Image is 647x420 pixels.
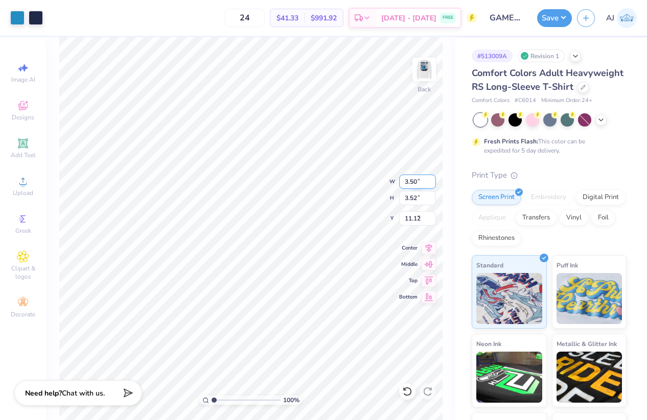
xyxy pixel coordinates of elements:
[484,137,538,145] strong: Fresh Prints Flash:
[606,8,637,28] a: AJ
[557,352,622,403] img: Metallic & Glitter Ink
[11,310,35,318] span: Decorate
[418,85,431,94] div: Back
[557,338,617,349] span: Metallic & Glitter Ink
[515,96,536,105] span: # C6014
[484,137,610,155] div: This color can be expedited for 5 day delivery.
[11,151,35,159] span: Add Text
[472,210,513,226] div: Applique
[11,76,35,84] span: Image AI
[283,396,299,405] span: 100 %
[399,244,418,252] span: Center
[537,9,572,27] button: Save
[62,388,105,398] span: Chat with us.
[472,231,521,246] div: Rhinestones
[482,8,532,28] input: Untitled Design
[276,13,298,23] span: $41.33
[399,277,418,284] span: Top
[524,190,573,205] div: Embroidery
[476,338,501,349] span: Neon Ink
[476,352,542,403] img: Neon Ink
[606,12,614,24] span: AJ
[472,96,510,105] span: Comfort Colors
[414,59,434,80] img: Back
[25,388,62,398] strong: Need help?
[5,264,41,281] span: Clipart & logos
[15,227,31,235] span: Greek
[472,169,627,181] div: Print Type
[557,273,622,324] img: Puff Ink
[557,260,578,270] span: Puff Ink
[443,14,453,21] span: FREE
[472,67,623,93] span: Comfort Colors Adult Heavyweight RS Long-Sleeve T-Shirt
[516,210,557,226] div: Transfers
[472,50,513,62] div: # 513009A
[560,210,588,226] div: Vinyl
[617,8,637,28] img: Armiel John Calzada
[381,13,436,23] span: [DATE] - [DATE]
[399,293,418,301] span: Bottom
[591,210,615,226] div: Foil
[472,190,521,205] div: Screen Print
[13,189,33,197] span: Upload
[541,96,592,105] span: Minimum Order: 24 +
[399,261,418,268] span: Middle
[518,50,565,62] div: Revision 1
[12,113,34,121] span: Designs
[311,13,337,23] span: $991.92
[476,260,503,270] span: Standard
[576,190,626,205] div: Digital Print
[476,273,542,324] img: Standard
[225,9,265,27] input: – –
